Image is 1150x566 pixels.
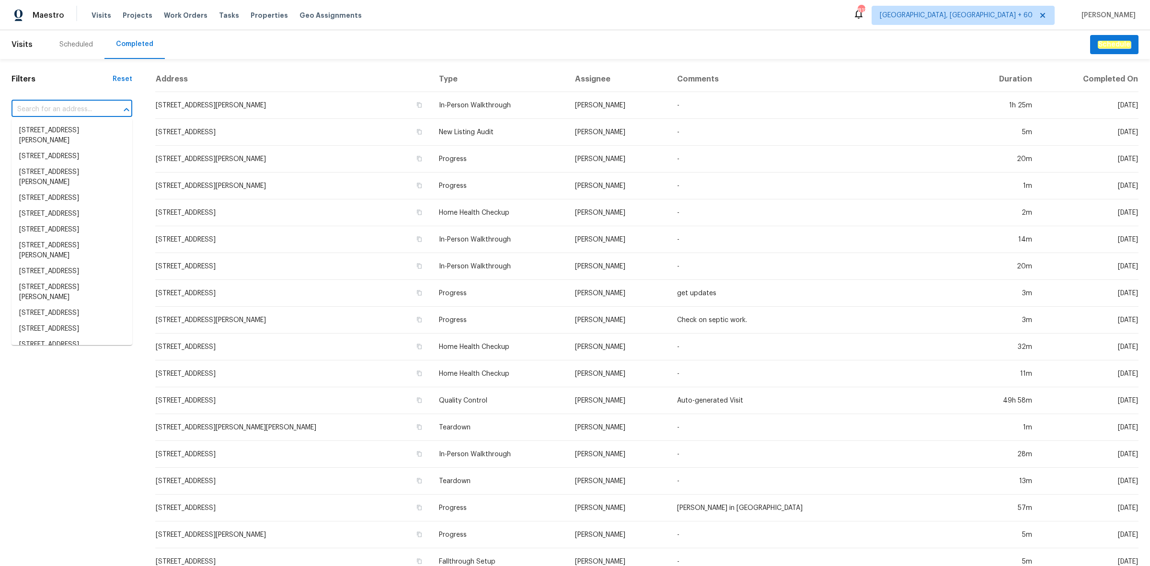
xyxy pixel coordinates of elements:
[669,146,965,173] td: -
[567,360,669,387] td: [PERSON_NAME]
[669,360,965,387] td: -
[155,334,431,360] td: [STREET_ADDRESS]
[431,307,567,334] td: Progress
[155,387,431,414] td: [STREET_ADDRESS]
[1040,334,1138,360] td: [DATE]
[1040,146,1138,173] td: [DATE]
[431,441,567,468] td: In-Person Walkthrough
[1040,253,1138,280] td: [DATE]
[669,307,965,334] td: Check on septic work.
[965,92,1040,119] td: 1h 25m
[155,468,431,495] td: [STREET_ADDRESS]
[116,39,153,49] div: Completed
[415,208,424,217] button: Copy Address
[155,119,431,146] td: [STREET_ADDRESS]
[880,11,1033,20] span: [GEOGRAPHIC_DATA], [GEOGRAPHIC_DATA] + 60
[431,226,567,253] td: In-Person Walkthrough
[1040,387,1138,414] td: [DATE]
[155,146,431,173] td: [STREET_ADDRESS][PERSON_NAME]
[431,334,567,360] td: Home Health Checkup
[155,226,431,253] td: [STREET_ADDRESS]
[965,360,1040,387] td: 11m
[1040,495,1138,521] td: [DATE]
[1040,199,1138,226] td: [DATE]
[155,199,431,226] td: [STREET_ADDRESS]
[431,360,567,387] td: Home Health Checkup
[567,119,669,146] td: [PERSON_NAME]
[155,92,431,119] td: [STREET_ADDRESS][PERSON_NAME]
[155,67,431,92] th: Address
[155,414,431,441] td: [STREET_ADDRESS][PERSON_NAME][PERSON_NAME]
[415,342,424,351] button: Copy Address
[415,530,424,539] button: Copy Address
[567,173,669,199] td: [PERSON_NAME]
[669,280,965,307] td: get updates
[965,521,1040,548] td: 5m
[415,154,424,163] button: Copy Address
[155,495,431,521] td: [STREET_ADDRESS]
[965,67,1040,92] th: Duration
[669,414,965,441] td: -
[1090,35,1138,55] button: Schedule
[11,149,132,164] li: [STREET_ADDRESS]
[155,441,431,468] td: [STREET_ADDRESS]
[1040,441,1138,468] td: [DATE]
[11,190,132,206] li: [STREET_ADDRESS]
[11,337,132,353] li: [STREET_ADDRESS]
[965,334,1040,360] td: 32m
[431,414,567,441] td: Teardown
[251,11,288,20] span: Properties
[11,222,132,238] li: [STREET_ADDRESS]
[155,360,431,387] td: [STREET_ADDRESS]
[567,414,669,441] td: [PERSON_NAME]
[858,6,864,15] div: 812
[415,396,424,404] button: Copy Address
[965,441,1040,468] td: 28m
[669,468,965,495] td: -
[567,495,669,521] td: [PERSON_NAME]
[155,307,431,334] td: [STREET_ADDRESS][PERSON_NAME]
[92,11,111,20] span: Visits
[431,67,567,92] th: Type
[155,521,431,548] td: [STREET_ADDRESS][PERSON_NAME]
[965,307,1040,334] td: 3m
[1040,67,1138,92] th: Completed On
[415,262,424,270] button: Copy Address
[1040,414,1138,441] td: [DATE]
[11,279,132,305] li: [STREET_ADDRESS][PERSON_NAME]
[965,414,1040,441] td: 1m
[415,450,424,458] button: Copy Address
[415,369,424,378] button: Copy Address
[1040,280,1138,307] td: [DATE]
[415,101,424,109] button: Copy Address
[965,173,1040,199] td: 1m
[299,11,362,20] span: Geo Assignments
[431,468,567,495] td: Teardown
[669,173,965,199] td: -
[567,387,669,414] td: [PERSON_NAME]
[11,102,105,117] input: Search for an address...
[669,199,965,226] td: -
[965,280,1040,307] td: 3m
[965,253,1040,280] td: 20m
[567,146,669,173] td: [PERSON_NAME]
[1078,11,1136,20] span: [PERSON_NAME]
[567,441,669,468] td: [PERSON_NAME]
[567,468,669,495] td: [PERSON_NAME]
[11,123,132,149] li: [STREET_ADDRESS][PERSON_NAME]
[669,67,965,92] th: Comments
[567,226,669,253] td: [PERSON_NAME]
[415,289,424,297] button: Copy Address
[219,12,239,19] span: Tasks
[431,92,567,119] td: In-Person Walkthrough
[11,238,132,264] li: [STREET_ADDRESS][PERSON_NAME]
[669,119,965,146] td: -
[669,226,965,253] td: -
[1040,226,1138,253] td: [DATE]
[431,253,567,280] td: In-Person Walkthrough
[669,387,965,414] td: Auto-generated Visit
[415,423,424,431] button: Copy Address
[1040,360,1138,387] td: [DATE]
[155,253,431,280] td: [STREET_ADDRESS]
[1040,307,1138,334] td: [DATE]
